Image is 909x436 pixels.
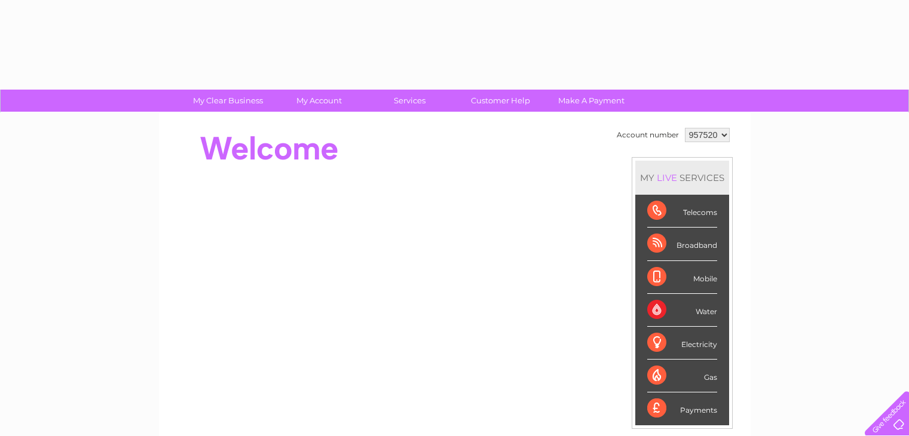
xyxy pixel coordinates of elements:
[360,90,459,112] a: Services
[647,294,717,327] div: Water
[654,172,680,183] div: LIVE
[647,261,717,294] div: Mobile
[647,392,717,425] div: Payments
[614,125,682,145] td: Account number
[451,90,550,112] a: Customer Help
[647,195,717,228] div: Telecoms
[542,90,641,112] a: Make A Payment
[270,90,368,112] a: My Account
[179,90,277,112] a: My Clear Business
[647,360,717,392] div: Gas
[647,228,717,260] div: Broadband
[647,327,717,360] div: Electricity
[635,161,729,195] div: MY SERVICES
